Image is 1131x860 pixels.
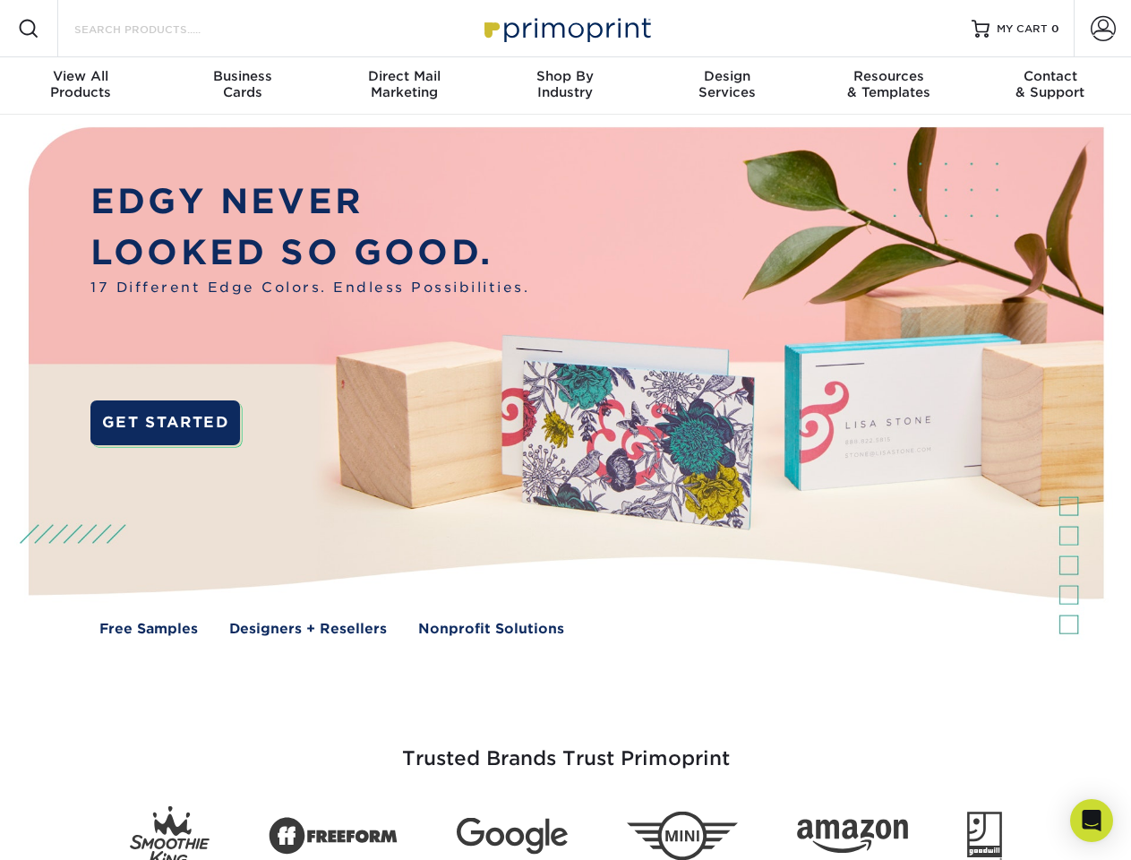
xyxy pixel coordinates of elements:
span: 17 Different Edge Colors. Endless Possibilities. [90,278,529,298]
a: DesignServices [647,57,808,115]
div: Open Intercom Messenger [1070,799,1113,842]
img: Primoprint [476,9,655,47]
span: Resources [808,68,969,84]
div: Cards [161,68,322,100]
span: MY CART [997,21,1048,37]
span: Design [647,68,808,84]
span: Shop By [484,68,646,84]
span: Direct Mail [323,68,484,84]
span: Contact [970,68,1131,84]
a: BusinessCards [161,57,322,115]
a: Shop ByIndustry [484,57,646,115]
p: EDGY NEVER [90,176,529,228]
input: SEARCH PRODUCTS..... [73,18,247,39]
p: LOOKED SO GOOD. [90,228,529,279]
img: Amazon [797,820,908,854]
span: 0 [1051,22,1059,35]
a: Direct MailMarketing [323,57,484,115]
div: & Templates [808,68,969,100]
a: Nonprofit Solutions [418,619,564,640]
div: Marketing [323,68,484,100]
a: Resources& Templates [808,57,969,115]
div: Industry [484,68,646,100]
div: Services [647,68,808,100]
a: Designers + Resellers [229,619,387,640]
h3: Trusted Brands Trust Primoprint [42,704,1090,792]
img: Google [457,818,568,855]
div: & Support [970,68,1131,100]
a: GET STARTED [90,400,240,445]
a: Free Samples [99,619,198,640]
img: Goodwill [967,812,1002,860]
a: Contact& Support [970,57,1131,115]
span: Business [161,68,322,84]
